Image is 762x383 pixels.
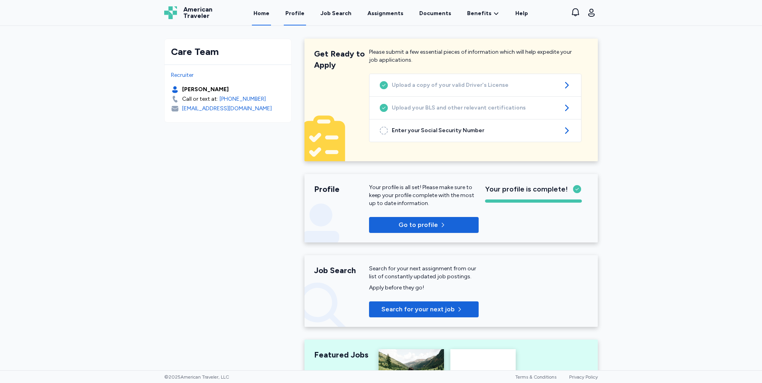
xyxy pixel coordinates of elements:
button: Search for your next job [369,301,479,317]
span: © 2025 American Traveler, LLC [164,374,229,380]
div: Job Search [320,10,352,18]
div: Job Search [314,265,369,276]
div: Search for your next assignment from our list of constantly updated job postings. [369,265,479,281]
a: Benefits [467,10,499,18]
a: Home [252,1,271,25]
div: Care Team [171,45,285,58]
div: [EMAIL_ADDRESS][DOMAIN_NAME] [182,105,272,113]
a: Privacy Policy [569,374,598,380]
span: Enter your Social Security Number [392,127,559,135]
span: Go to profile [399,220,438,230]
span: Benefits [467,10,491,18]
span: Upload your BLS and other relevant certifications [392,104,559,112]
div: Profile [314,184,369,195]
div: Get Ready to Apply [314,48,369,70]
div: [PERSON_NAME] [182,86,229,94]
a: Terms & Conditions [515,374,556,380]
div: Apply before they go! [369,284,479,292]
div: Call or text at: [182,95,218,103]
a: [PHONE_NUMBER] [220,95,266,103]
span: Search for your next job [381,305,455,314]
span: Your profile is complete! [485,184,568,195]
img: Logo [164,6,177,19]
div: Recruiter [171,71,285,79]
span: American Traveler [183,6,212,19]
div: Please submit a few essential pieces of information which will help expedite your job applications. [369,48,581,70]
button: Go to profile [369,217,479,233]
div: Your profile is all set! Please make sure to keep your profile complete with the most up to date ... [369,184,479,207]
span: Upload a copy of your valid Driver's License [392,81,559,89]
div: Featured Jobs [314,349,369,360]
a: Profile [284,1,306,25]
